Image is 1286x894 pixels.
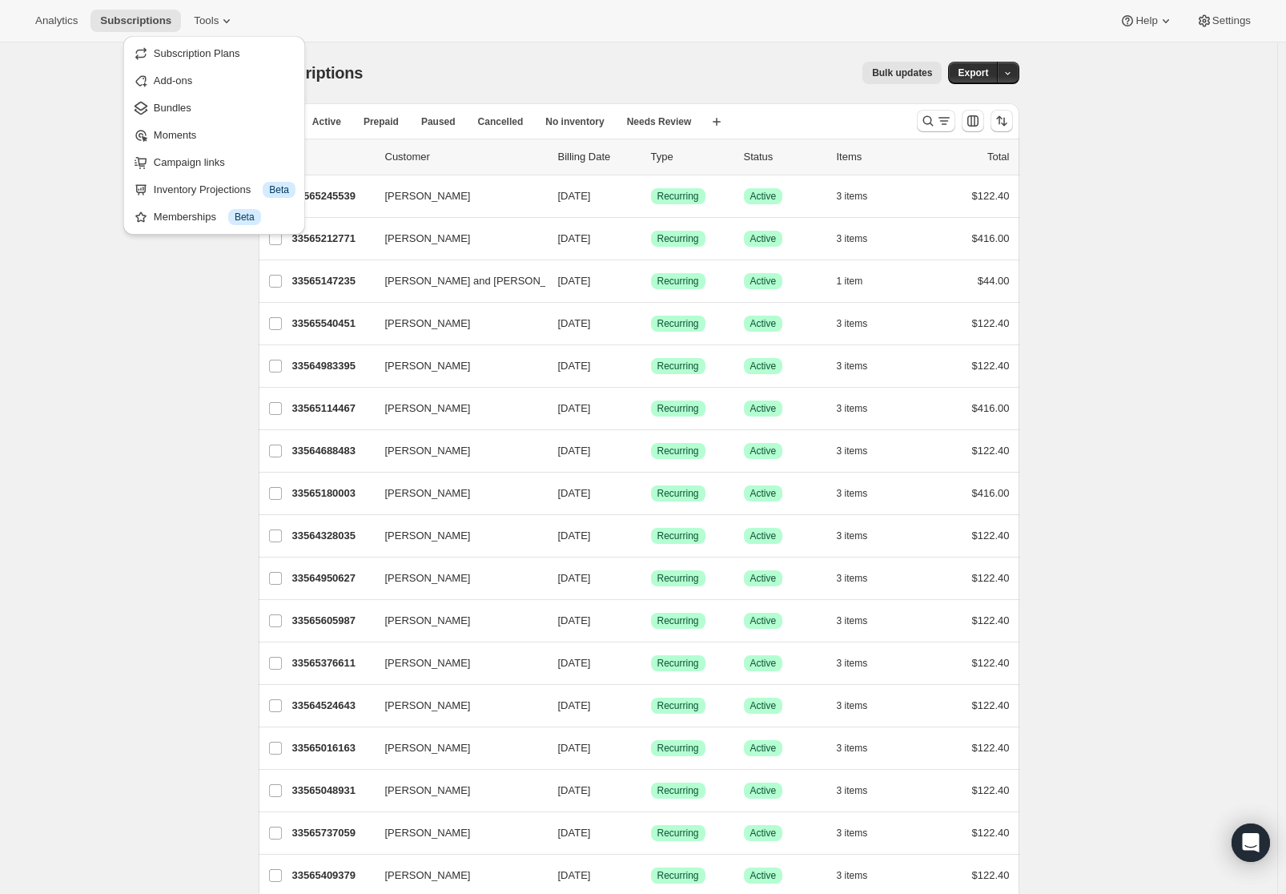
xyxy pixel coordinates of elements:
span: [PERSON_NAME] [385,698,471,714]
button: 3 items [837,737,886,759]
button: Help [1110,10,1183,32]
span: Recurring [657,275,699,288]
span: Recurring [657,232,699,245]
div: Inventory Projections [154,182,295,198]
span: Export [958,66,988,79]
p: 33564983395 [292,358,372,374]
span: $122.40 [972,699,1010,711]
span: [PERSON_NAME] [385,783,471,799]
span: $416.00 [972,487,1010,499]
div: 33565245539[PERSON_NAME][DATE]SuccessRecurringSuccessActive3 items$122.40 [292,185,1010,207]
span: [DATE] [558,827,591,839]
div: 33565409379[PERSON_NAME][DATE]SuccessRecurringSuccessActive3 items$122.40 [292,864,1010,887]
button: [PERSON_NAME] [376,481,536,506]
span: Recurring [657,657,699,670]
button: Bulk updates [862,62,942,84]
span: [PERSON_NAME] [385,613,471,629]
span: 1 item [837,275,863,288]
span: [PERSON_NAME] [385,740,471,756]
span: Active [750,360,777,372]
button: [PERSON_NAME] [376,183,536,209]
span: 3 items [837,827,868,840]
p: Customer [385,149,545,165]
button: 3 items [837,695,886,717]
div: Memberships [154,209,295,225]
span: 3 items [837,784,868,797]
span: Active [750,190,777,203]
div: Type [651,149,731,165]
span: $122.40 [972,572,1010,584]
button: Campaign links [128,150,300,175]
p: 33565016163 [292,740,372,756]
span: $122.40 [972,317,1010,329]
span: $122.40 [972,827,1010,839]
p: Billing Date [558,149,638,165]
span: Subscriptions [100,14,171,27]
span: 3 items [837,317,868,330]
div: 33565016163[PERSON_NAME][DATE]SuccessRecurringSuccessActive3 items$122.40 [292,737,1010,759]
button: [PERSON_NAME] [376,396,536,421]
span: Recurring [657,317,699,330]
span: [DATE] [558,657,591,669]
span: $416.00 [972,232,1010,244]
button: Tools [184,10,244,32]
button: Add-ons [128,68,300,94]
div: 33565147235[PERSON_NAME] and [PERSON_NAME][DATE]SuccessRecurringSuccessActive1 item$44.00 [292,270,1010,292]
div: IDCustomerBilling DateTypeStatusItemsTotal [292,149,1010,165]
button: Analytics [26,10,87,32]
span: Recurring [657,869,699,882]
button: [PERSON_NAME] and [PERSON_NAME] [376,268,536,294]
p: 33565212771 [292,231,372,247]
button: [PERSON_NAME] [376,353,536,379]
span: [DATE] [558,742,591,754]
button: 3 items [837,779,886,802]
span: 3 items [837,530,868,542]
button: 3 items [837,185,886,207]
span: 3 items [837,869,868,882]
span: Tools [194,14,219,27]
span: [PERSON_NAME] [385,528,471,544]
span: [DATE] [558,190,591,202]
button: [PERSON_NAME] [376,566,536,591]
button: 3 items [837,525,886,547]
span: $122.40 [972,530,1010,542]
span: $122.40 [972,657,1010,669]
button: Create new view [704,111,729,133]
span: Moments [154,129,196,141]
span: 3 items [837,614,868,627]
span: Active [750,275,777,288]
span: Prepaid [364,115,399,128]
span: Recurring [657,445,699,457]
button: 3 items [837,652,886,675]
span: [DATE] [558,614,591,626]
p: 33564950627 [292,570,372,586]
span: $122.40 [972,742,1010,754]
p: 33564524643 [292,698,372,714]
button: 3 items [837,610,886,632]
button: [PERSON_NAME] [376,650,536,676]
button: 3 items [837,228,886,250]
span: Active [750,657,777,670]
span: [DATE] [558,572,591,584]
span: $44.00 [978,275,1010,287]
button: 3 items [837,312,886,335]
span: $416.00 [972,402,1010,414]
button: Subscription Plans [128,41,300,66]
span: Active [750,445,777,457]
span: $122.40 [972,784,1010,796]
span: $122.40 [972,445,1010,457]
button: [PERSON_NAME] [376,863,536,888]
span: Recurring [657,572,699,585]
span: [PERSON_NAME] and [PERSON_NAME] [385,273,580,289]
button: 3 items [837,822,886,844]
div: 33564328035[PERSON_NAME][DATE]SuccessRecurringSuccessActive3 items$122.40 [292,525,1010,547]
span: [DATE] [558,317,591,329]
span: Active [750,784,777,797]
span: [DATE] [558,869,591,881]
div: Open Intercom Messenger [1232,824,1270,862]
button: Bundles [128,95,300,121]
button: Moments [128,123,300,148]
button: 3 items [837,567,886,590]
span: Subscription Plans [154,47,240,59]
div: 33565540451[PERSON_NAME][DATE]SuccessRecurringSuccessActive3 items$122.40 [292,312,1010,335]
